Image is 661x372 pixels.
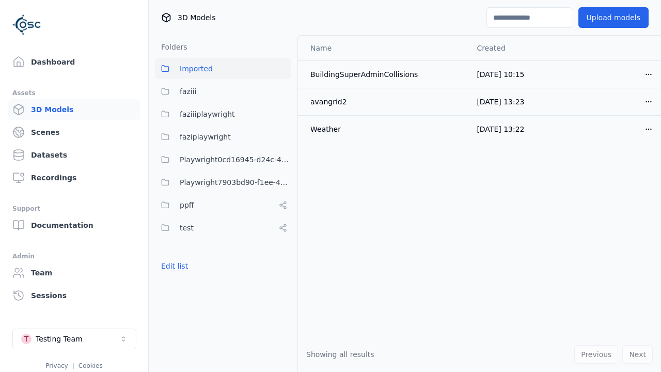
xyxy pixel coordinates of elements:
span: [DATE] 13:23 [477,98,524,106]
button: Upload models [578,7,649,28]
button: test [155,218,291,238]
a: Scenes [8,122,140,143]
button: Imported [155,58,291,79]
th: Created [468,36,565,60]
div: BuildingSuperAdminCollisions [310,69,460,80]
a: Documentation [8,215,140,236]
div: avangrid2 [310,97,460,107]
button: faziii [155,81,291,102]
a: Privacy [45,362,68,369]
a: 3D Models [8,99,140,120]
span: ppff [180,199,194,211]
span: [DATE] 10:15 [477,70,524,79]
button: Playwright7903bd90-f1ee-40e5-8689-7a943bbd43ef [155,172,291,193]
span: faziii [180,85,197,98]
span: Playwright0cd16945-d24c-45f9-a8ba-c74193e3fd84 [180,153,291,166]
a: Team [8,262,140,283]
button: faziplaywright [155,127,291,147]
span: faziiiplaywright [180,108,235,120]
span: Showing all results [306,350,374,359]
div: Testing Team [36,334,83,344]
span: Playwright7903bd90-f1ee-40e5-8689-7a943bbd43ef [180,176,291,189]
a: Sessions [8,285,140,306]
button: Select a workspace [12,329,136,349]
div: Admin [12,250,136,262]
button: Edit list [155,257,194,275]
div: Support [12,203,136,215]
a: Cookies [78,362,103,369]
a: Dashboard [8,52,140,72]
button: Playwright0cd16945-d24c-45f9-a8ba-c74193e3fd84 [155,149,291,170]
a: Datasets [8,145,140,165]
div: Assets [12,87,136,99]
button: faziiiplaywright [155,104,291,125]
h3: Folders [155,42,187,52]
a: Recordings [8,167,140,188]
span: [DATE] 13:22 [477,125,524,133]
span: | [72,362,74,369]
span: Imported [180,63,213,75]
span: test [180,222,194,234]
div: T [21,334,32,344]
div: Weather [310,124,460,134]
img: Logo [12,10,41,39]
th: Name [298,36,468,60]
span: 3D Models [178,12,215,23]
button: ppff [155,195,291,215]
span: faziplaywright [180,131,231,143]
